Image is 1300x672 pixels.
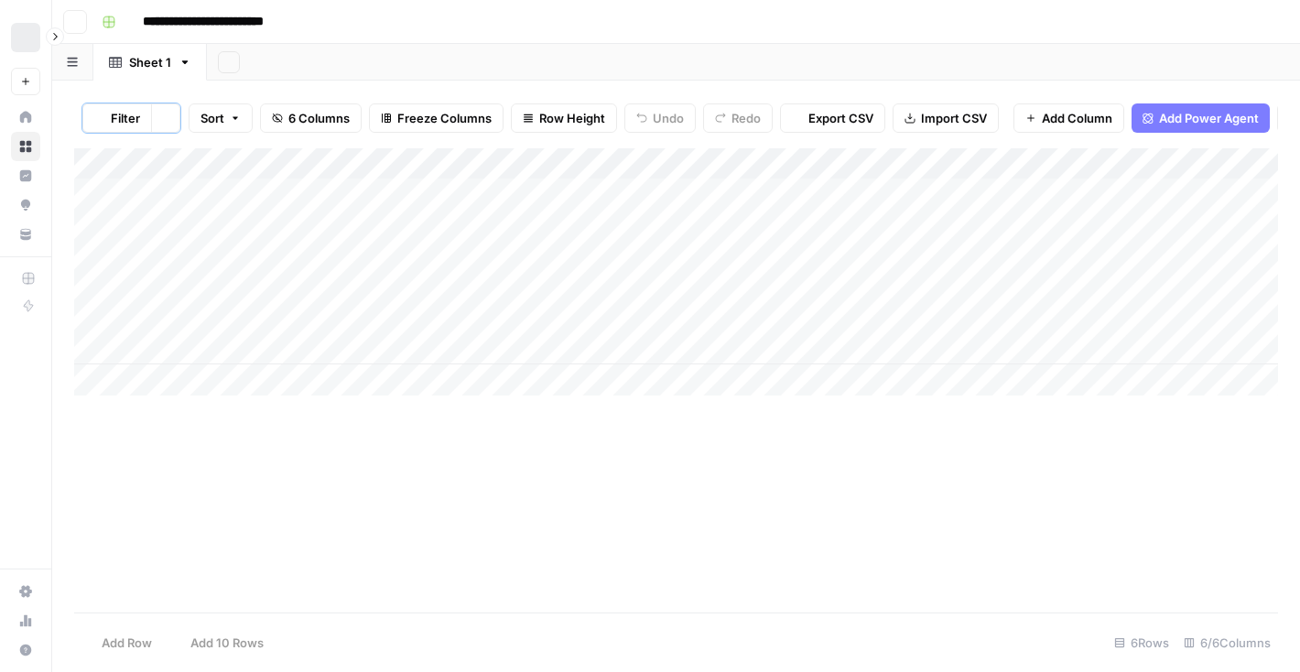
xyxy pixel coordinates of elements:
span: Add Column [1042,109,1112,127]
button: Help + Support [11,635,40,665]
div: Sheet 1 [129,53,171,71]
div: 6/6 Columns [1176,628,1278,657]
a: Your Data [11,220,40,249]
span: Filter [111,109,140,127]
button: Row Height [511,103,617,133]
span: Row Height [539,109,605,127]
button: Add Row [74,628,163,657]
a: Usage [11,606,40,635]
a: Settings [11,577,40,606]
span: Redo [731,109,761,127]
button: Add Column [1013,103,1124,133]
span: Add Power Agent [1159,109,1259,127]
a: Home [11,103,40,132]
button: Add Power Agent [1132,103,1270,133]
span: Add Row [102,634,152,652]
a: Browse [11,132,40,161]
span: Import CSV [921,109,987,127]
button: Export CSV [780,103,885,133]
button: Filter [82,103,151,133]
span: Freeze Columns [397,109,492,127]
button: 6 Columns [260,103,362,133]
button: Redo [703,103,773,133]
span: Add 10 Rows [190,634,264,652]
button: Sort [189,103,253,133]
span: Export CSV [808,109,873,127]
span: 6 Columns [288,109,350,127]
button: Undo [624,103,696,133]
span: Sort [200,109,224,127]
button: Import CSV [893,103,999,133]
a: Insights [11,161,40,190]
a: Sheet 1 [93,44,207,81]
button: Freeze Columns [369,103,504,133]
span: Undo [653,109,684,127]
button: Add 10 Rows [163,628,275,657]
div: 6 Rows [1107,628,1176,657]
a: Opportunities [11,190,40,220]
